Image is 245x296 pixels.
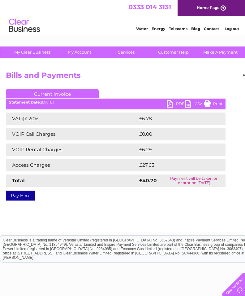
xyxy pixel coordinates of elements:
[7,46,58,58] a: My Clear Business
[6,159,138,171] td: Access Charges
[138,113,211,125] td: £6.78
[163,175,226,187] td: Payment will be taken on or around [DATE]
[169,26,187,31] a: Telecoms
[138,144,211,156] td: £6.29
[138,128,211,140] td: £0.00
[6,100,226,104] div: [DATE]
[6,89,99,98] a: Current Invoice
[6,191,35,201] a: Pay Here
[167,100,185,109] a: PDF
[148,46,199,58] a: Customer Help
[6,113,138,125] td: VAT @ 20%
[138,159,213,171] td: £27.63
[9,16,40,35] img: logo.png
[204,100,222,109] a: Print
[128,3,171,11] a: 0333 014 3131
[54,46,105,58] a: My Account
[225,26,239,31] a: Log out
[191,26,200,31] a: Blog
[204,26,219,31] a: Contact
[136,26,148,31] a: Water
[139,178,157,183] strong: £40.70
[9,100,41,104] b: Statement Date:
[12,178,25,183] strong: Total
[152,26,165,31] a: Energy
[185,100,204,109] a: CSV
[6,128,138,140] td: VOIP Call Charges
[6,144,138,156] td: VOIP Rental Charges
[101,46,152,58] a: Services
